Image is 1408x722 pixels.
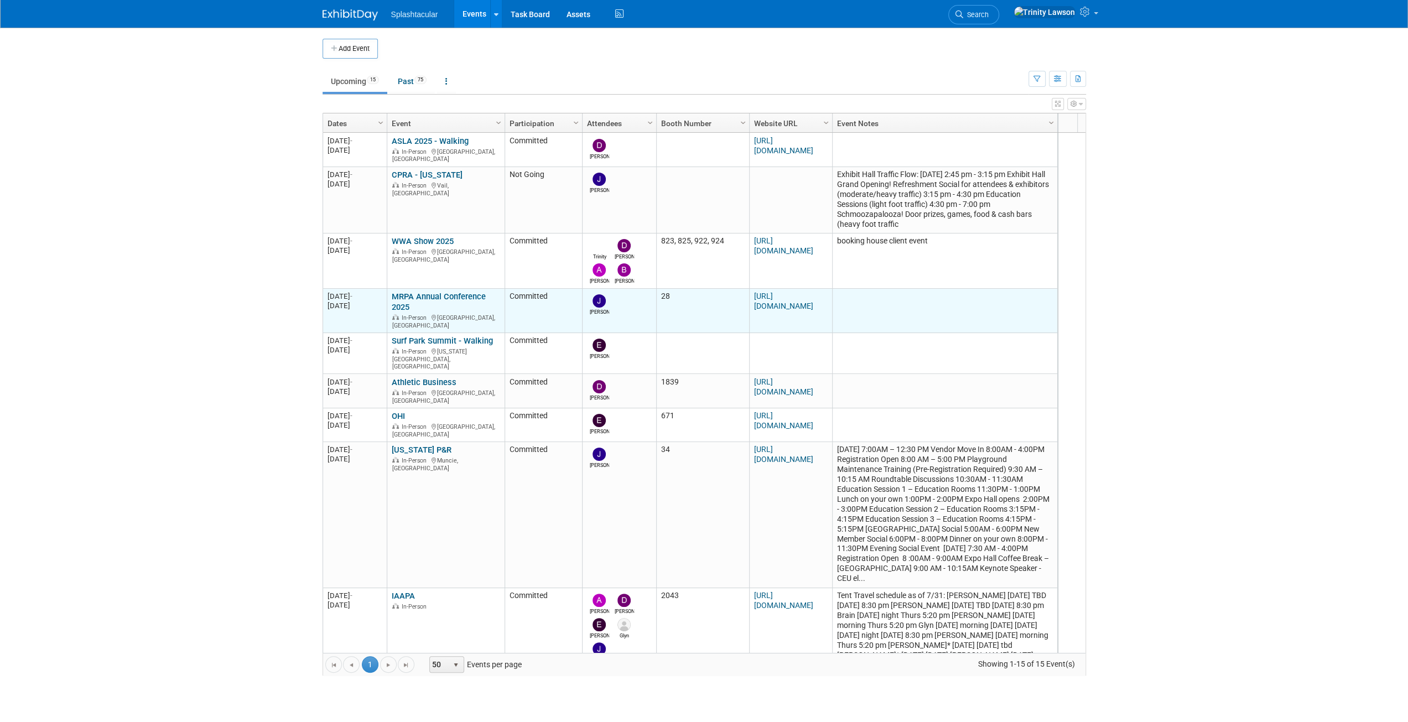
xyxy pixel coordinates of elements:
a: [US_STATE] P&R [392,445,451,455]
a: Participation [510,114,575,133]
span: - [350,170,352,179]
a: CPRA - [US_STATE] [392,170,463,180]
span: Column Settings [494,118,503,127]
div: Drew Ford [590,393,609,402]
a: MRPA Annual Conference 2025 [392,292,486,312]
div: Enrico Rossi [590,631,609,640]
div: Jimmy Nigh [590,186,609,194]
a: Website URL [754,114,825,133]
div: Muncie, [GEOGRAPHIC_DATA] [392,455,500,472]
div: [GEOGRAPHIC_DATA], [GEOGRAPHIC_DATA] [392,388,500,404]
img: Alex Weidman [593,594,606,607]
td: 671 [656,408,749,442]
span: - [350,591,352,600]
a: Attendees [587,114,649,133]
td: Committed [505,289,582,333]
td: Committed [505,408,582,442]
div: [DATE] [328,236,382,246]
span: Column Settings [739,118,747,127]
img: Jimmy Nigh [593,173,606,186]
a: Go to the first page [325,656,342,673]
a: [URL][DOMAIN_NAME] [754,136,813,155]
a: Booth Number [661,114,742,133]
span: - [350,137,352,145]
span: 15 [367,76,379,84]
a: Column Settings [1045,114,1057,131]
img: In-Person Event [392,148,399,154]
a: Event [392,114,497,133]
div: [GEOGRAPHIC_DATA], [GEOGRAPHIC_DATA] [392,313,500,329]
a: [URL][DOMAIN_NAME] [754,445,813,464]
span: In-Person [402,603,430,610]
div: [DATE] [328,292,382,301]
div: [GEOGRAPHIC_DATA], [GEOGRAPHIC_DATA] [392,422,500,438]
span: Events per page [415,656,533,673]
span: - [350,292,352,300]
a: Search [948,5,999,24]
div: [DATE] [328,301,382,310]
div: [DATE] [328,387,382,396]
img: Drew Ford [593,139,606,152]
td: 28 [656,289,749,333]
img: In-Person Event [392,457,399,463]
div: Enrico Rossi [590,427,609,435]
span: 75 [414,76,427,84]
div: [DATE] [328,179,382,189]
a: [URL][DOMAIN_NAME] [754,377,813,396]
div: Brian Faulkner [615,277,634,285]
span: - [350,412,352,420]
div: [DATE] [328,600,382,610]
a: Column Settings [492,114,505,131]
a: Go to the last page [398,656,414,673]
a: WWA Show 2025 [392,236,454,246]
td: Committed [505,233,582,289]
img: ExhibitDay [323,9,378,20]
div: Vail, [GEOGRAPHIC_DATA] [392,180,500,197]
span: In-Person [402,348,430,355]
img: Trinity Lawson [593,239,606,252]
div: Jimmy Nigh [590,308,609,316]
span: Go to the next page [384,661,393,669]
td: [DATE] 7:00AM – 12:30 PM Vendor Move In 8:00AM - 4:00PM Registration Open 8:00 AM – 5:00 PM Playg... [832,442,1057,588]
img: Jimmy Nigh [593,642,606,656]
img: In-Person Event [392,314,399,320]
img: In-Person Event [392,423,399,429]
td: booking house client event [832,233,1057,289]
span: Go to the first page [329,661,338,669]
a: Go to the next page [380,656,397,673]
img: In-Person Event [392,248,399,254]
div: [DATE] [328,136,382,146]
span: Go to the previous page [347,661,356,669]
div: Drew Ford [615,607,634,615]
div: [DATE] [328,336,382,345]
td: 34 [656,442,749,588]
span: - [350,336,352,345]
img: Trinity Lawson [1014,6,1076,18]
span: - [350,445,352,454]
img: Brian Faulkner [617,263,631,277]
span: In-Person [402,423,430,430]
span: Splashtacular [391,10,438,19]
img: Enrico Rossi [593,414,606,427]
div: [DATE] [328,411,382,420]
div: [DATE] [328,420,382,430]
div: Alex Weidman [590,607,609,615]
div: [DATE] [328,445,382,454]
a: IAAPA [392,591,415,601]
span: In-Person [402,457,430,464]
div: [DATE] [328,454,382,464]
div: [DATE] [328,591,382,600]
span: In-Person [402,182,430,189]
img: In-Person Event [392,348,399,354]
a: [URL][DOMAIN_NAME] [754,411,813,430]
img: Glyn Jones [617,618,631,631]
span: Column Settings [822,118,830,127]
td: 823, 825, 922, 924 [656,233,749,289]
div: Jimmy Nigh [590,461,609,469]
div: Glyn Jones [615,631,634,640]
span: 50 [430,657,449,672]
span: Showing 1-15 of 15 Event(s) [968,656,1085,672]
a: Dates [328,114,380,133]
span: Column Settings [376,118,385,127]
span: - [350,378,352,386]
